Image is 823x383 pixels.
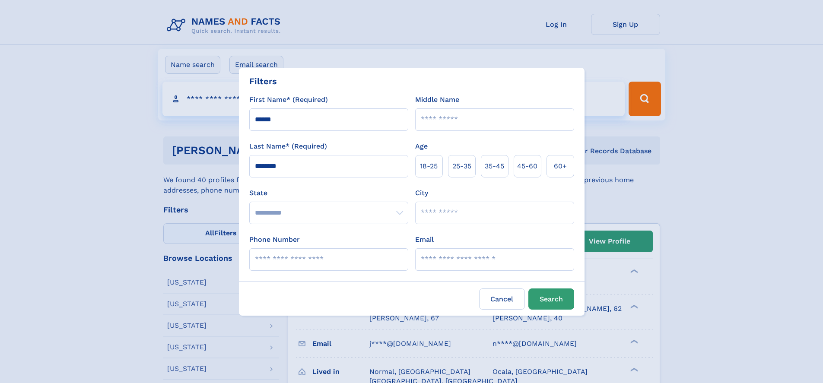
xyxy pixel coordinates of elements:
label: Age [415,141,428,152]
label: City [415,188,428,198]
label: Phone Number [249,234,300,245]
span: 45‑60 [517,161,537,171]
label: Cancel [479,288,525,310]
label: State [249,188,408,198]
button: Search [528,288,574,310]
span: 25‑35 [452,161,471,171]
label: Middle Name [415,95,459,105]
span: 35‑45 [485,161,504,171]
span: 60+ [554,161,567,171]
label: Last Name* (Required) [249,141,327,152]
label: Email [415,234,434,245]
label: First Name* (Required) [249,95,328,105]
div: Filters [249,75,277,88]
span: 18‑25 [420,161,438,171]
